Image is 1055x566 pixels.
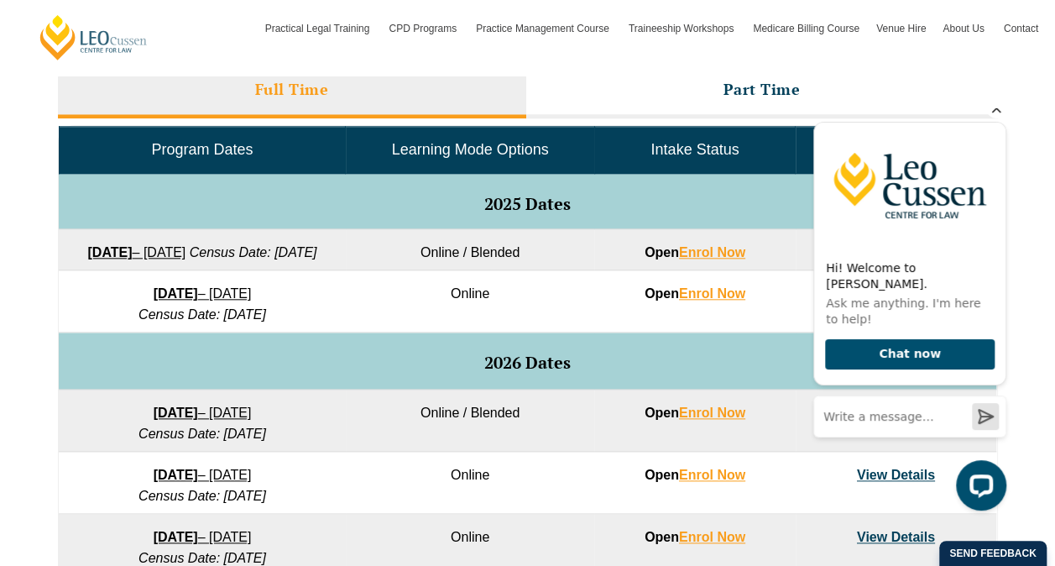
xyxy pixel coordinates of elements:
[380,4,467,53] a: CPD Programs
[800,108,1013,524] iframe: LiveChat chat widget
[484,351,571,374] span: 2026 Dates
[138,427,266,441] em: Census Date: [DATE]
[346,229,594,270] td: Online / Blended
[995,4,1047,53] a: Contact
[26,187,194,219] p: Ask me anything. I'm here to help!
[154,406,252,420] a: [DATE]– [DATE]
[857,530,935,544] a: View Details
[650,141,739,158] span: Intake Status
[257,4,381,53] a: Practical Legal Training
[138,307,266,322] em: Census Date: [DATE]
[679,406,745,420] a: Enrol Now
[154,406,198,420] strong: [DATE]
[392,141,549,158] span: Learning Mode Options
[645,530,745,544] strong: Open
[154,468,252,482] a: [DATE]– [DATE]
[190,245,317,259] em: Census Date: [DATE]
[868,4,934,53] a: Venue Hire
[156,352,206,402] button: Open LiveChat chat widget
[346,390,594,452] td: Online / Blended
[14,288,206,328] input: Write a message…
[645,286,745,301] strong: Open
[154,530,252,544] a: [DATE]– [DATE]
[14,14,206,140] img: Leo Cussen Centre for Law
[484,192,571,215] span: 2025 Dates
[87,245,185,259] a: [DATE]– [DATE]
[645,245,745,259] strong: Open
[154,530,198,544] strong: [DATE]
[467,4,620,53] a: Practice Management Course
[138,551,266,565] em: Census Date: [DATE]
[645,406,745,420] strong: Open
[255,80,329,99] h3: Full Time
[87,245,132,259] strong: [DATE]
[679,530,745,544] a: Enrol Now
[26,152,194,184] h2: Hi! Welcome to [PERSON_NAME].
[679,245,745,259] a: Enrol Now
[38,13,149,61] a: [PERSON_NAME] Centre for Law
[620,4,744,53] a: Traineeship Workshops
[154,468,198,482] strong: [DATE]
[25,231,195,262] button: Chat now
[744,4,868,53] a: Medicare Billing Course
[679,468,745,482] a: Enrol Now
[154,286,198,301] strong: [DATE]
[154,286,252,301] a: [DATE]– [DATE]
[679,286,745,301] a: Enrol Now
[346,270,594,333] td: Online
[645,468,745,482] strong: Open
[172,295,199,322] button: Send a message
[138,489,266,503] em: Census Date: [DATE]
[151,141,253,158] span: Program Dates
[346,452,594,514] td: Online
[723,80,801,99] h3: Part Time
[934,4,995,53] a: About Us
